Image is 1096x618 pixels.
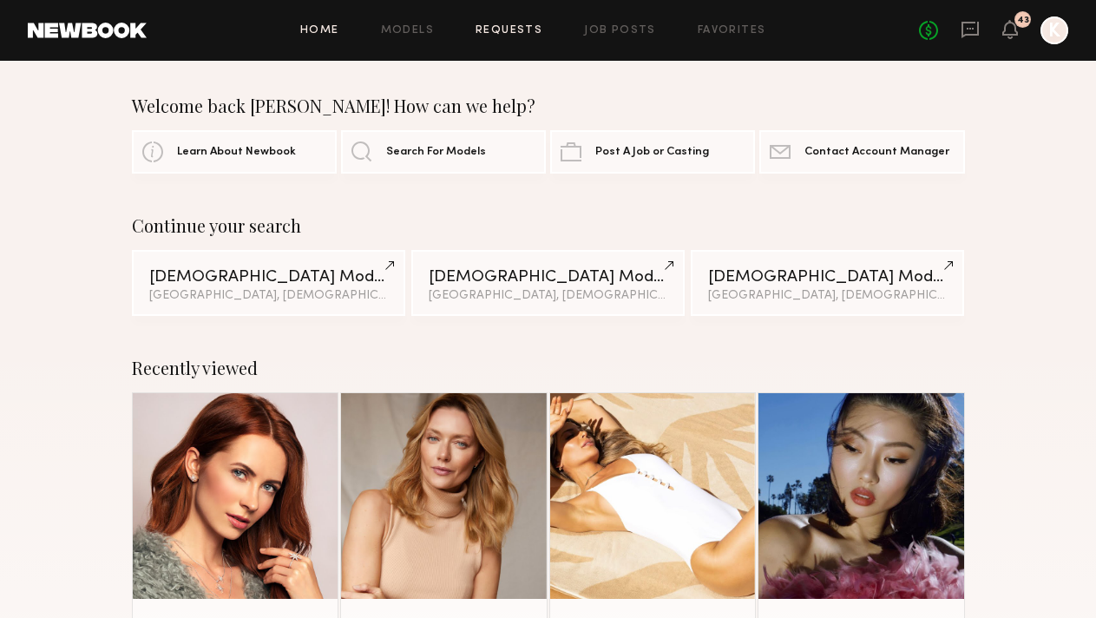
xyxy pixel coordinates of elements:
[386,147,486,158] span: Search For Models
[698,25,766,36] a: Favorites
[149,269,389,286] div: [DEMOGRAPHIC_DATA] Models
[595,147,709,158] span: Post A Job or Casting
[550,130,755,174] a: Post A Job or Casting
[1017,16,1029,25] div: 43
[132,130,337,174] a: Learn About Newbook
[149,290,389,302] div: [GEOGRAPHIC_DATA], [DEMOGRAPHIC_DATA] / [DEMOGRAPHIC_DATA]
[132,250,406,316] a: [DEMOGRAPHIC_DATA] Models[GEOGRAPHIC_DATA], [DEMOGRAPHIC_DATA] / [DEMOGRAPHIC_DATA]
[429,290,668,302] div: [GEOGRAPHIC_DATA], [DEMOGRAPHIC_DATA] / [DEMOGRAPHIC_DATA]
[429,269,668,286] div: [DEMOGRAPHIC_DATA] Models
[1040,16,1068,44] a: K
[411,250,686,316] a: [DEMOGRAPHIC_DATA] Models[GEOGRAPHIC_DATA], [DEMOGRAPHIC_DATA] / [DEMOGRAPHIC_DATA]
[132,95,965,116] div: Welcome back [PERSON_NAME]! How can we help?
[759,130,964,174] a: Contact Account Manager
[300,25,339,36] a: Home
[691,250,965,316] a: [DEMOGRAPHIC_DATA] Models[GEOGRAPHIC_DATA], [DEMOGRAPHIC_DATA] / [DEMOGRAPHIC_DATA]
[177,147,296,158] span: Learn About Newbook
[132,215,965,236] div: Continue your search
[476,25,542,36] a: Requests
[132,358,965,378] div: Recently viewed
[708,290,948,302] div: [GEOGRAPHIC_DATA], [DEMOGRAPHIC_DATA] / [DEMOGRAPHIC_DATA]
[381,25,434,36] a: Models
[708,269,948,286] div: [DEMOGRAPHIC_DATA] Models
[341,130,546,174] a: Search For Models
[804,147,949,158] span: Contact Account Manager
[584,25,656,36] a: Job Posts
